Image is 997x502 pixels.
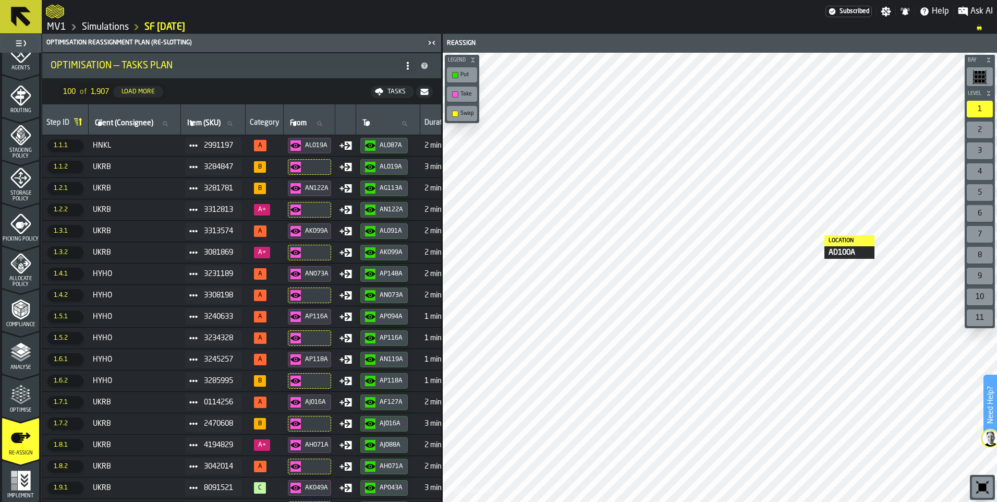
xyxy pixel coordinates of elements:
span: 2 min [424,462,467,471]
span: 3240633 [204,313,233,321]
span: 1.6.2 [47,375,83,387]
span: UKRB [93,462,177,471]
div: 3 [967,142,993,159]
a: logo-header [445,479,504,500]
button: button-AH071A [288,437,331,453]
span: UKRB [93,184,177,193]
span: 3308198 [204,291,233,300]
li: menu Routing [2,75,39,117]
div: Move Type: Put in [339,417,352,430]
span: 1.4.2 [47,289,83,302]
span: Allocate Policy [2,276,39,288]
div: AP116A [380,334,403,342]
button: button- [416,86,433,98]
span: 100 [63,88,76,96]
div: 6 [967,205,993,222]
button: button-AG113A [360,181,408,196]
button: button-AN073A [360,288,408,303]
div: button-toolbar-undefined [445,104,479,123]
label: button-toggle-Toggle Full Menu [2,36,39,51]
button: button-AP116A [360,330,408,346]
a: link-to-/wh/i/3ccf57d1-1e0c-4a81-a3bb-c2011c5f0d50 [47,21,66,33]
span: 2 min [424,184,467,193]
div: Duration [424,118,452,129]
span: 57% [254,225,266,237]
svg: Reset zoom and position [974,479,991,496]
span: 88% [254,183,266,194]
div: AP148A [380,270,403,278]
div: button-toolbar-undefined [445,85,479,104]
button: button-AJ016A [360,416,408,432]
span: 2 min [424,398,467,407]
input: label [185,117,241,130]
span: UKRB [93,484,177,492]
button: button- [288,330,331,346]
li: menu Compliance [2,289,39,331]
span: label [95,119,153,127]
div: Take [460,91,474,98]
div: AN122A [380,206,403,213]
span: HYHO [93,291,177,300]
span: 93% [254,161,266,173]
button: button- [965,88,995,99]
label: Need Help? [984,376,996,434]
span: Agents [2,65,39,71]
div: ButtonLoadMore-Load More-Prev-First-Last [55,83,172,100]
div: 4 [967,163,993,180]
div: AP094A [380,313,403,320]
button: button-AL019A [288,138,331,153]
span: 3 min [424,484,467,492]
span: HYHO [93,334,177,342]
div: Swap [449,108,475,119]
div: 9 [967,268,993,284]
header: Optimisation Reassignment plan (Re-Slotting) [42,34,441,52]
span: Routing [2,108,39,114]
div: button-toolbar-undefined [965,266,995,286]
div: button-toolbar-undefined [965,65,995,88]
div: Move Type: Put in [339,204,352,216]
div: AL019A [380,163,403,171]
span: 45% [254,204,270,216]
div: Move Type: Put in [339,439,352,451]
span: 1.5.1 [47,310,83,323]
span: 41% [254,439,270,451]
div: button-toolbar-undefined [965,286,995,307]
div: 7 [967,226,993,243]
div: AL019A [305,142,329,149]
span: Legend [446,57,468,63]
span: 2470608 [204,420,233,428]
div: 8 [967,247,993,264]
span: 3 min [424,163,467,171]
span: UKRB [93,163,177,171]
div: AK099A [380,249,403,256]
button: button-AK099A [360,245,408,260]
button: button-AK049A [288,480,331,496]
button: button- [288,159,331,175]
button: button-AN122A [360,202,408,218]
div: Swap [460,110,474,117]
div: Move Type: Put in [339,396,352,409]
span: 56% [254,332,266,344]
div: Move Type: Put in [339,460,352,473]
span: 68% [254,140,266,151]
div: Put [449,69,475,80]
span: 3281781 [204,184,233,193]
span: 82% [254,418,266,429]
div: AK049A [305,484,329,492]
span: 48% [254,247,270,258]
div: Move Type: Put in [339,310,352,323]
span: label [290,119,307,127]
button: button- [288,245,331,260]
div: AN122A [305,185,329,192]
div: AJ088A [380,441,403,449]
button: button-AH071A [360,459,408,474]
button: button-AJ088A [360,437,408,453]
div: Location [824,235,874,246]
li: menu Allocate Policy [2,246,39,288]
label: button-toggle-Close me [424,37,439,49]
span: 0114256 [204,398,233,407]
div: 1 [967,101,993,117]
span: 2 min [424,141,467,150]
div: button-toolbar-undefined [965,140,995,161]
div: Load More [117,88,159,95]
